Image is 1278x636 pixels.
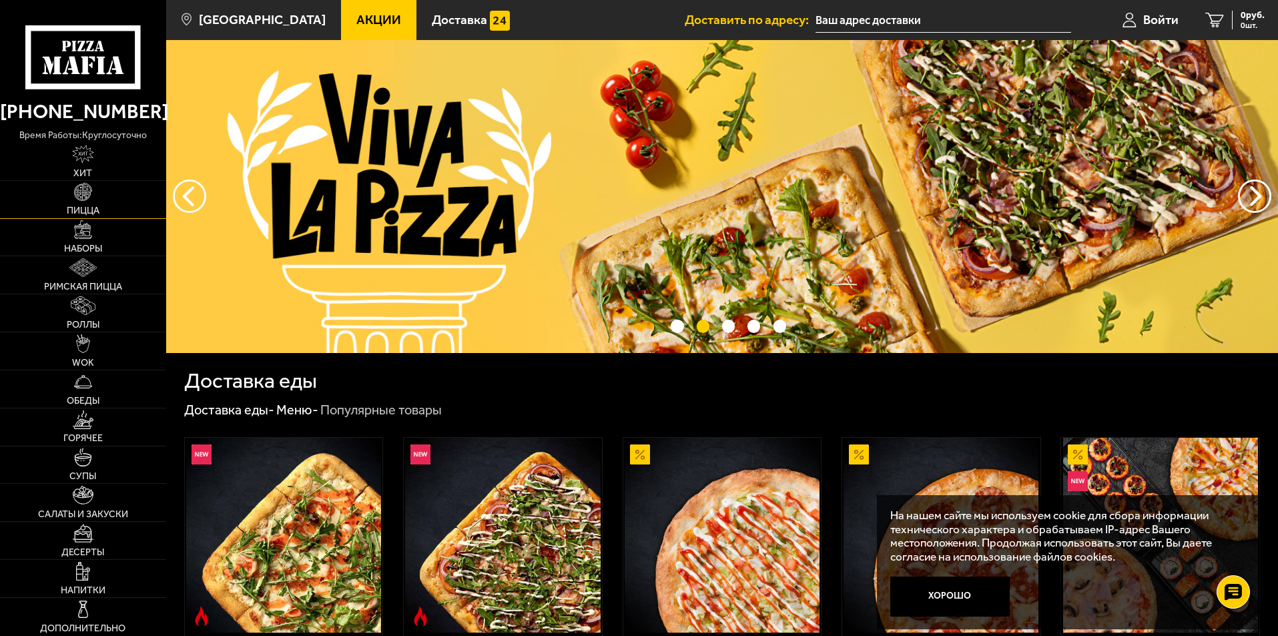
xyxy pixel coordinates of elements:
[276,402,318,418] a: Меню-
[40,624,125,633] span: Дополнительно
[72,358,94,368] span: WOK
[192,607,212,627] img: Острое блюдо
[722,320,735,332] button: точки переключения
[625,438,820,633] img: Аль-Шам 25 см (тонкое тесто)
[67,206,99,216] span: Пицца
[173,180,206,213] button: следующий
[405,438,600,633] img: Римская с мясным ассорти
[671,320,683,332] button: точки переключения
[410,607,430,627] img: Острое блюдо
[623,438,822,633] a: АкционныйАль-Шам 25 см (тонкое тесто)
[44,282,122,292] span: Римская пицца
[490,11,510,31] img: 15daf4d41897b9f0e9f617042186c801.svg
[184,402,274,418] a: Доставка еды-
[38,510,128,519] span: Салаты и закуски
[404,438,602,633] a: НовинкаОстрое блюдоРимская с мясным ассорти
[73,169,92,178] span: Хит
[1241,21,1265,29] span: 0 шт.
[64,244,102,254] span: Наборы
[1068,444,1088,464] img: Акционный
[849,444,869,464] img: Акционный
[1061,438,1259,633] a: АкционныйНовинкаВсё включено
[61,548,104,557] span: Десерты
[844,438,1038,633] img: Пепперони 25 см (толстое с сыром)
[199,13,326,26] span: [GEOGRAPHIC_DATA]
[1068,471,1088,491] img: Новинка
[63,434,103,443] span: Горячее
[356,13,401,26] span: Акции
[185,438,383,633] a: НовинкаОстрое блюдоРимская с креветками
[69,472,96,481] span: Супы
[320,402,442,419] div: Популярные товары
[842,438,1040,633] a: АкционныйПепперони 25 см (толстое с сыром)
[747,320,760,332] button: точки переключения
[697,320,709,332] button: точки переключения
[67,320,99,330] span: Роллы
[61,586,105,595] span: Напитки
[890,509,1239,564] p: На нашем сайте мы используем cookie для сбора информации технического характера и обрабатываем IP...
[1241,11,1265,20] span: 0 руб.
[192,444,212,464] img: Новинка
[630,444,650,464] img: Акционный
[67,396,99,406] span: Обеды
[685,13,816,26] span: Доставить по адресу:
[1143,13,1179,26] span: Войти
[1238,180,1271,213] button: предыдущий
[410,444,430,464] img: Новинка
[1063,438,1258,633] img: Всё включено
[773,320,786,332] button: точки переключения
[186,438,381,633] img: Римская с креветками
[184,370,317,392] h1: Доставка еды
[890,577,1010,617] button: Хорошо
[816,8,1071,33] input: Ваш адрес доставки
[432,13,487,26] span: Доставка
